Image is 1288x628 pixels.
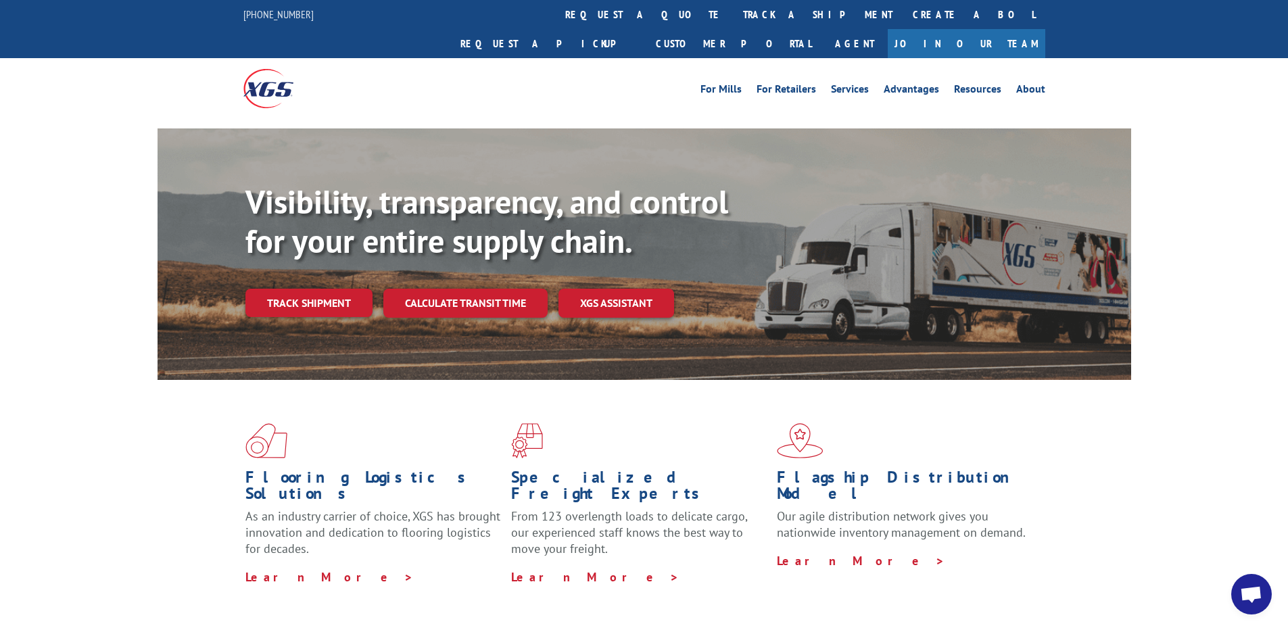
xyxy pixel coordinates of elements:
[821,29,888,58] a: Agent
[245,469,501,508] h1: Flooring Logistics Solutions
[245,180,728,262] b: Visibility, transparency, and control for your entire supply chain.
[888,29,1045,58] a: Join Our Team
[646,29,821,58] a: Customer Portal
[884,84,939,99] a: Advantages
[511,508,767,569] p: From 123 overlength loads to delicate cargo, our experienced staff knows the best way to move you...
[511,569,679,585] a: Learn More >
[243,7,314,21] a: [PHONE_NUMBER]
[1231,574,1272,614] a: Open chat
[1016,84,1045,99] a: About
[511,423,543,458] img: xgs-icon-focused-on-flooring-red
[383,289,548,318] a: Calculate transit time
[831,84,869,99] a: Services
[777,423,824,458] img: xgs-icon-flagship-distribution-model-red
[777,469,1032,508] h1: Flagship Distribution Model
[511,469,767,508] h1: Specialized Freight Experts
[700,84,742,99] a: For Mills
[245,423,287,458] img: xgs-icon-total-supply-chain-intelligence-red
[245,569,414,585] a: Learn More >
[245,508,500,556] span: As an industry carrier of choice, XGS has brought innovation and dedication to flooring logistics...
[777,553,945,569] a: Learn More >
[757,84,816,99] a: For Retailers
[777,508,1026,540] span: Our agile distribution network gives you nationwide inventory management on demand.
[450,29,646,58] a: Request a pickup
[954,84,1001,99] a: Resources
[245,289,373,317] a: Track shipment
[558,289,674,318] a: XGS ASSISTANT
